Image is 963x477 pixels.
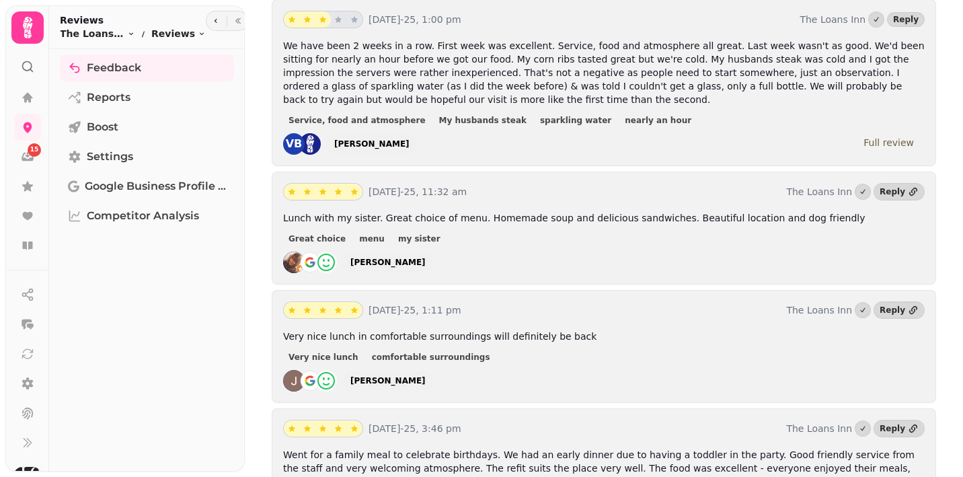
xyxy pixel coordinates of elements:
span: Competitor Analysis [87,208,199,224]
img: st.png [299,133,321,155]
span: Very nice lunch in comfortable surroundings will definitely be back [283,331,596,342]
span: my sister [398,235,440,243]
span: Reply [893,15,919,24]
nav: breadcrumb [60,27,206,40]
button: Very nice lunch [283,351,364,364]
button: star [330,420,346,437]
span: Service, food and atmosphere [288,116,426,124]
p: The Loans Inn [786,185,852,198]
div: Reply [880,186,905,197]
span: Great choice [288,235,346,243]
button: star [346,11,362,28]
div: [PERSON_NAME] [350,257,426,268]
button: star [284,184,300,200]
button: sparkling water [535,114,617,127]
a: Reply [874,301,925,319]
span: Reports [87,89,130,106]
img: go-emblem@2x.png [299,252,321,273]
button: Marked as done [855,184,871,200]
button: star [315,184,331,200]
button: The Loans Inn [60,27,135,40]
button: comfortable surroundings [367,351,496,364]
button: nearly an hour [619,114,697,127]
a: Competitor Analysis [60,203,234,229]
a: Reports [60,84,234,111]
a: Google Business Profile (Beta) [60,173,234,200]
div: Full review [863,136,914,149]
p: [DATE]-25, 1:11 pm [369,303,781,317]
button: star [299,420,315,437]
div: Reply [880,305,905,316]
div: Reply [880,423,905,434]
h2: Reviews [60,13,206,27]
button: my sister [393,232,446,246]
button: Reviews [151,27,206,40]
button: star [315,420,331,437]
a: Reply [874,183,925,200]
button: Reply [887,12,925,27]
button: Marked as done [855,302,871,318]
span: Google Business Profile (Beta) [85,178,226,194]
span: Feedback [87,60,141,76]
span: nearly an hour [625,116,691,124]
button: menu [354,232,390,246]
button: star [284,420,300,437]
span: We have been 2 weeks in a row. First week was excellent. Service, food and atmosphere all great. ... [283,40,925,105]
a: Settings [60,143,234,170]
span: Lunch with my sister. Great choice of menu. Homemade soup and delicious sandwiches. Beautiful loc... [283,213,865,223]
button: star [315,11,331,28]
button: star [284,11,300,28]
p: [DATE]-25, 11:32 am [369,185,781,198]
span: sparkling water [540,116,611,124]
button: star [330,302,346,318]
p: [DATE]-25, 1:00 pm [369,13,794,26]
button: star [299,302,315,318]
a: Full review [853,133,925,152]
a: Reply [874,420,925,437]
span: The Loans Inn [60,27,124,40]
button: Marked as done [868,11,884,28]
span: VB [286,139,303,149]
span: menu [359,235,385,243]
p: [DATE]-25, 3:46 pm [369,422,781,435]
button: star [299,11,315,28]
span: Very nice lunch [288,353,358,361]
a: Feedback [60,54,234,81]
nav: Tabs [49,49,245,472]
p: The Loans Inn [786,422,852,435]
button: star [346,184,362,200]
p: The Loans Inn [786,303,852,317]
button: star [299,184,315,200]
button: Service, food and atmosphere [283,114,431,127]
button: star [284,302,300,318]
div: [PERSON_NAME] [350,375,426,386]
img: ALV-UjXZLO_SO-rwfqjBJHZ9T8FYfxz5Dq7pmR9W5LIQdu05xxxKOErOug=s128-c0x00000000-cc-rp-mo-ba3 [283,252,305,273]
a: 15 [14,143,41,170]
a: [PERSON_NAME] [342,371,434,390]
button: star [330,184,346,200]
button: Marked as done [855,420,871,437]
p: The Loans Inn [800,13,865,26]
img: go-emblem@2x.png [299,370,321,392]
button: star [330,11,346,28]
span: Settings [87,149,133,165]
button: My husbands steak [434,114,532,127]
a: [PERSON_NAME] [342,253,434,272]
a: [PERSON_NAME] [326,135,418,153]
button: star [346,420,362,437]
span: Boost [87,119,118,135]
img: ACg8ocLJQ88Q9_KYb-ahvR7KZNJWCQ9p3Z5P6cXsMFui7k-Zb8XGJw=s128-c0x00000000-cc-rp-mo [283,370,305,392]
button: Great choice [283,232,351,246]
button: star [315,302,331,318]
span: comfortable surroundings [372,353,490,361]
div: [PERSON_NAME] [334,139,410,149]
span: My husbands steak [439,116,527,124]
a: Boost [60,114,234,141]
span: 15 [30,145,39,155]
button: star [346,302,362,318]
